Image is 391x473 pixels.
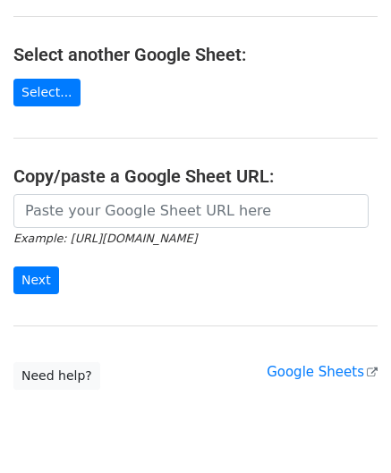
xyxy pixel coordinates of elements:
[13,44,378,65] h4: Select another Google Sheet:
[267,364,378,380] a: Google Sheets
[302,387,391,473] iframe: Chat Widget
[13,232,197,245] small: Example: [URL][DOMAIN_NAME]
[13,194,369,228] input: Paste your Google Sheet URL here
[13,362,100,390] a: Need help?
[13,165,378,187] h4: Copy/paste a Google Sheet URL:
[13,79,81,106] a: Select...
[13,266,59,294] input: Next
